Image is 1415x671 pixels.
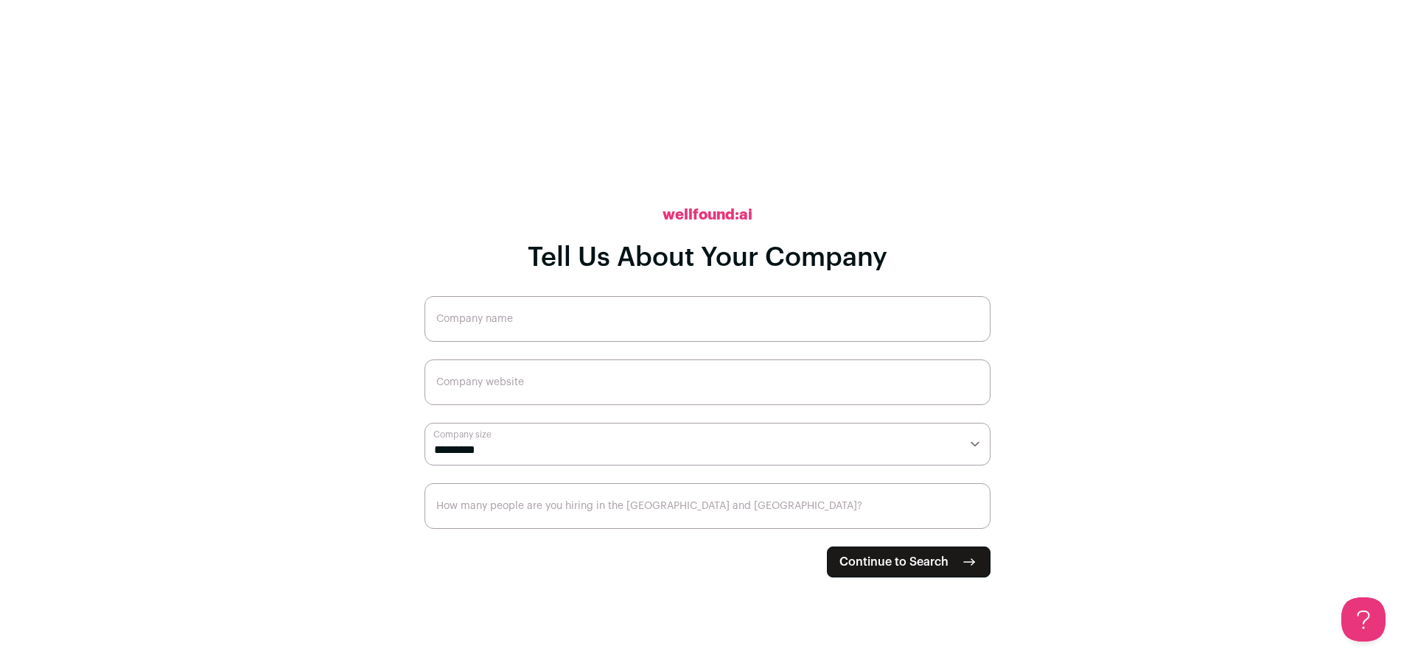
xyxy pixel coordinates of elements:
[424,483,990,529] input: How many people are you hiring in the US and Canada?
[424,296,990,342] input: Company name
[663,205,752,225] h2: wellfound:ai
[839,553,948,571] span: Continue to Search
[1341,597,1386,642] iframe: Help Scout Beacon - Open
[528,243,887,273] h1: Tell Us About Your Company
[827,547,990,577] button: Continue to Search
[424,359,990,405] input: Company website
